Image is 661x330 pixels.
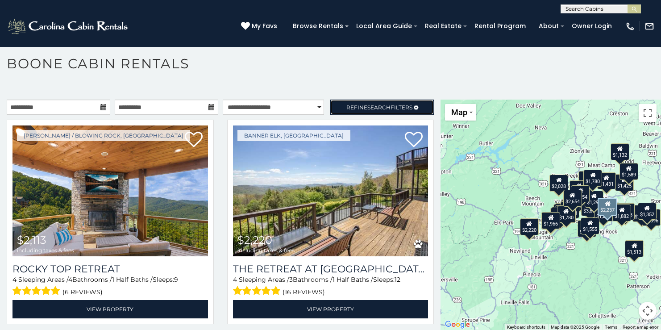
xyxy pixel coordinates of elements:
span: $2,113 [17,234,46,246]
div: $1,425 [615,174,634,191]
a: Rental Program [470,19,530,33]
div: $1,132 [611,143,629,160]
a: Local Area Guide [352,19,416,33]
div: $2,237 [598,197,617,215]
div: $2,096 [642,209,661,226]
a: The Retreat at [GEOGRAPHIC_DATA][PERSON_NAME] [233,263,428,275]
span: Refine Filters [346,104,412,111]
div: $1,290 [585,191,603,208]
div: $1,780 [583,169,602,186]
div: $2,220 [520,218,539,235]
span: 1 Half Baths / [112,276,153,284]
span: 9 [174,276,178,284]
div: Sleeping Areas / Bathrooms / Sleeps: [12,275,208,298]
span: including taxes & fees [17,247,74,253]
button: Toggle fullscreen view [639,104,657,122]
a: Rocky Top Retreat [12,263,208,275]
span: 4 [233,276,237,284]
a: My Favs [241,21,279,31]
div: $3,695 [581,199,600,216]
span: including taxes & fees [237,247,295,253]
a: RefineSearchFilters [330,100,434,115]
a: Rocky Top Retreat $2,113 including taxes & fees [12,125,208,256]
span: 4 [12,276,17,284]
img: Rocky Top Retreat [12,125,208,256]
a: Banner Elk, [GEOGRAPHIC_DATA] [237,130,350,141]
span: 3 [289,276,293,284]
div: $1,854 [571,185,590,202]
a: About [534,19,563,33]
span: My Favs [252,21,277,31]
div: $2,451 [542,213,561,230]
button: Map camera controls [639,302,657,320]
div: $1,245 [594,205,613,221]
img: mail-regular-white.png [644,21,654,31]
div: $3,173 [570,180,588,197]
div: Sleeping Areas / Bathrooms / Sleeps: [233,275,428,298]
span: $2,220 [237,234,272,246]
a: View Property [233,300,428,318]
div: $1,513 [625,240,644,257]
div: $2,102 [578,171,597,188]
button: Change map style [445,104,476,121]
span: Search [367,104,391,111]
a: Owner Login [567,19,616,33]
span: Map data ©2025 Google [551,325,599,330]
div: $1,352 [638,203,657,220]
img: White-1-2.png [7,17,130,35]
span: 1 Half Baths / [333,276,373,284]
a: Terms [605,325,617,330]
div: $1,431 [597,172,616,189]
div: $1,882 [612,204,631,221]
a: [PERSON_NAME] / Blowing Rock, [GEOGRAPHIC_DATA] [17,130,190,141]
div: $1,966 [541,212,560,229]
a: The Retreat at Mountain Meadows $2,220 including taxes & fees [233,125,428,256]
div: $1,538 [616,203,635,220]
div: $2,028 [550,174,569,191]
span: (16 reviews) [283,286,325,298]
div: $1,555 [581,217,599,234]
img: phone-regular-white.png [625,21,635,31]
div: $1,634 [541,212,560,229]
div: $1,589 [619,163,638,180]
div: $2,654 [563,190,582,207]
span: (6 reviews) [62,286,103,298]
a: Browse Rentals [288,19,348,33]
span: 12 [395,276,400,284]
a: Add to favorites [185,131,203,150]
a: Real Estate [420,19,466,33]
h3: The Retreat at Mountain Meadows [233,263,428,275]
a: Add to favorites [405,131,423,150]
img: The Retreat at Mountain Meadows [233,125,428,256]
div: $1,780 [557,205,576,222]
a: View Property [12,300,208,318]
div: $1,414 [578,220,596,237]
span: 4 [68,276,72,284]
a: Report a map error [623,325,658,330]
span: Map [451,108,467,117]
